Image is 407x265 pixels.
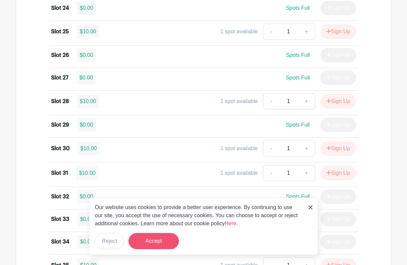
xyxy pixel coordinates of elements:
button: Reject [95,233,124,249]
button: Accept [128,233,179,249]
div: Slot 33 [51,215,69,223]
span: Spots Full [286,52,310,58]
div: $0.00 [77,1,96,15]
button: Sign Up [321,94,356,108]
div: $0.00 [77,190,96,203]
div: Slot 34 [51,238,69,246]
a: - [263,24,279,40]
div: $0.00 [77,235,96,249]
a: - [263,140,279,157]
div: $0.00 [77,212,96,226]
div: $10.00 [77,95,99,108]
div: 1 spot available [220,28,258,36]
div: Slot 30 [51,144,70,153]
a: + [298,165,315,181]
div: 1 spot available [220,97,258,105]
span: Spots Full [286,194,310,199]
div: Slot 32 [51,193,69,201]
div: Slot 24 [51,4,69,12]
div: Slot 28 [51,97,69,105]
a: Here [225,221,236,226]
button: Sign Up [321,25,356,39]
img: close_button-5f87c8562297e5c2d7936805f587ecaba9071eb48480494691a3f1689db116b3.svg [308,205,312,209]
button: Sign Up [321,166,356,180]
div: Slot 27 [51,74,69,82]
a: - [263,93,279,109]
div: 1 spot available [220,169,258,177]
div: Slot 29 [51,121,69,129]
span: Spots Full [286,5,310,11]
div: $0.00 [77,48,96,62]
div: $0.00 [77,71,96,85]
p: Our website uses cookies to provide a better user experience. By continuing to use our site, you ... [95,203,301,228]
div: Slot 31 [51,169,68,177]
a: - [263,165,279,181]
div: $10.00 [78,142,100,155]
div: $10.00 [76,166,98,180]
a: + [298,24,315,40]
span: Spots Full [286,122,310,128]
div: $10.00 [77,25,99,38]
div: Slot 25 [51,28,69,36]
div: 1 spot available [220,144,258,153]
button: Sign Up [321,141,356,156]
div: Slot 26 [51,51,69,59]
span: Spots Full [286,75,310,80]
a: + [298,140,315,157]
div: $0.00 [77,118,96,132]
a: + [298,93,315,109]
